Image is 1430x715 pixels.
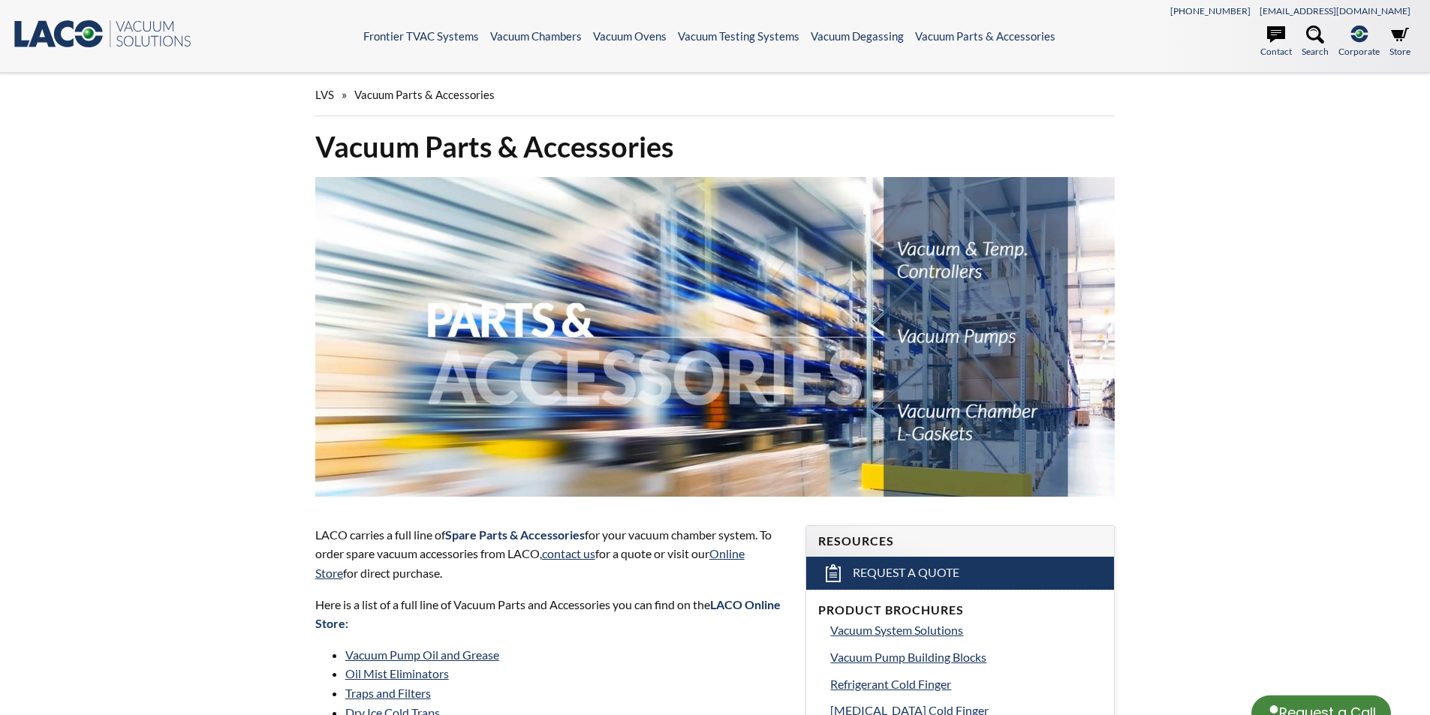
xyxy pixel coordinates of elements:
a: Vacuum Ovens [593,29,667,43]
a: Store [1389,26,1410,59]
img: Vacuum Parts & Accessories header [315,177,1115,497]
span: Vacuum Parts & Accessories [354,88,495,101]
span: Vacuum System Solutions [830,623,963,637]
a: Refrigerant Cold Finger [830,674,1102,694]
p: Here is a list of a full line of Vacuum Parts and Accessories you can find on the : [315,595,788,633]
span: Vacuum Pump Building Blocks [830,650,986,664]
a: Contact [1260,26,1292,59]
a: Vacuum Chambers [490,29,582,43]
a: Vacuum Pump Oil and Grease [345,647,499,662]
a: Vacuum Degassing [811,29,904,43]
strong: Spare Parts & Accessories [445,527,585,542]
a: Search [1302,26,1329,59]
p: LACO carries a full line of for your vacuum chamber system. To order spare vacuum accessories fro... [315,525,788,583]
span: Request a Quote [853,565,959,581]
a: contact us [542,546,595,560]
h4: Product Brochures [818,602,1102,618]
div: » [315,74,1115,116]
a: Vacuum Pump Building Blocks [830,647,1102,667]
span: Corporate [1338,44,1380,59]
a: Vacuum Testing Systems [678,29,799,43]
a: Vacuum System Solutions [830,620,1102,640]
a: Online Store [315,546,745,580]
a: [PHONE_NUMBER] [1170,5,1251,17]
h4: Resources [818,533,1102,549]
span: Refrigerant Cold Finger [830,677,951,691]
a: Oil Mist Eliminators [345,666,449,680]
a: Vacuum Parts & Accessories [915,29,1055,43]
h1: Vacuum Parts & Accessories [315,128,1115,165]
span: LVS [315,88,334,101]
a: Frontier TVAC Systems [363,29,479,43]
a: Request a Quote [806,557,1114,590]
a: [EMAIL_ADDRESS][DOMAIN_NAME] [1260,5,1410,17]
a: Traps and Filters [345,686,431,700]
